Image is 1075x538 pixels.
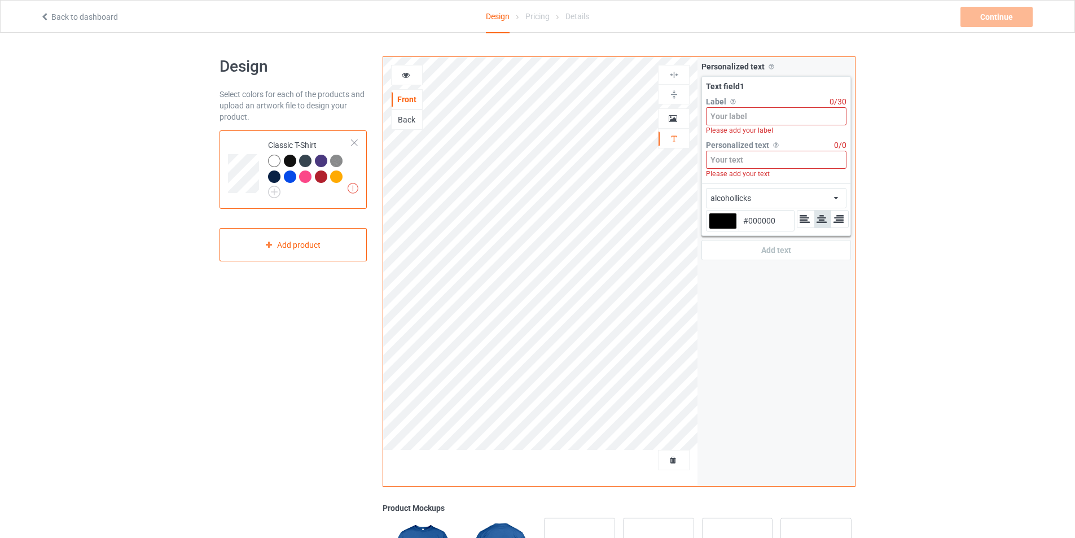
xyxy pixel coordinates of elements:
img: svg+xml;base64,PD94bWwgdmVyc2lvbj0iMS4wIiBlbmNvZGluZz0iVVRGLTgiPz4KPHN2ZyB3aWR0aD0iMjJweCIgaGVpZ2... [268,186,280,198]
div: 0 / 0 [834,139,846,151]
img: svg%3E%0A [729,97,738,106]
img: heather_texture.png [330,155,343,167]
span: Personalized text [706,141,769,150]
img: exclamation icon [348,183,358,194]
div: Please add your label [706,125,846,135]
div: Add text [701,240,851,260]
div: Product Mockups [383,502,855,514]
a: Back to dashboard [40,12,118,21]
div: Design [486,1,510,33]
div: Text field 1 [706,81,846,92]
img: svg%3E%0A [669,89,679,100]
div: Classic T-Shirt [268,139,352,194]
div: Select colors for each of the products and upload an artwork file to design your product. [220,89,367,123]
img: svg%3E%0A [767,62,776,71]
div: Pricing [525,1,550,32]
div: Back [392,114,422,125]
input: Your label [706,107,846,125]
div: Please add your text [706,169,846,179]
img: svg%3E%0A [669,69,679,80]
input: Your text [706,151,846,169]
div: Details [565,1,589,32]
div: Front [392,94,422,105]
span: Label [706,97,726,106]
span: Personalized text [701,62,765,71]
img: svg%3E%0A [669,133,679,144]
div: alcohollicks [710,193,751,204]
div: 0 / 30 [830,96,846,107]
img: svg%3E%0A [771,141,780,150]
div: Add product [220,228,367,261]
div: Classic T-Shirt [220,130,367,209]
h1: Design [220,56,367,77]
